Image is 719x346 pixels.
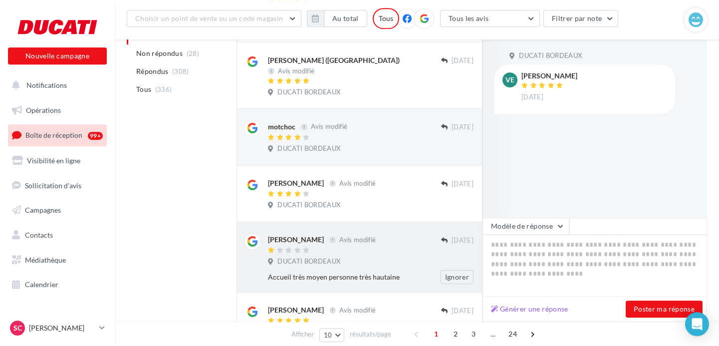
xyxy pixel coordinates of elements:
div: motchoc [268,122,295,132]
div: [PERSON_NAME] ([GEOGRAPHIC_DATA]) [268,55,400,65]
span: (336) [155,85,172,93]
button: Nouvelle campagne [8,47,107,64]
a: Boîte de réception99+ [6,124,109,146]
div: Open Intercom Messenger [685,312,709,336]
span: [DATE] [452,307,474,316]
a: Campagnes [6,200,109,221]
a: Médiathèque [6,250,109,271]
span: Non répondus [136,48,183,58]
div: [PERSON_NAME] [268,305,324,315]
div: [PERSON_NAME] [268,178,324,188]
span: DUCATI BORDEAUX [519,51,582,60]
span: [DATE] [452,56,474,65]
span: Avis modifié [339,236,376,244]
div: Tous [373,8,399,29]
span: DUCATI BORDEAUX [277,257,340,266]
span: 3 [466,326,481,342]
span: Afficher [291,330,314,339]
span: SC [13,323,22,333]
button: Modèle de réponse [482,218,569,235]
span: Contacts [25,231,53,239]
span: 24 [504,326,521,342]
span: résultats/page [350,330,391,339]
button: Au total [307,10,367,27]
span: DUCATI BORDEAUX [277,201,340,210]
a: Opérations [6,100,109,121]
a: Sollicitation d'avis [6,175,109,196]
span: Campagnes [25,206,61,214]
span: Sollicitation d'avis [25,181,81,189]
span: Répondus [136,66,169,76]
a: Calendrier [6,274,109,295]
button: Générer une réponse [487,303,572,315]
button: 10 [319,328,345,342]
button: Poster ma réponse [626,301,703,318]
span: Avis modifié [311,123,347,131]
span: Médiathèque [25,256,66,264]
span: Boîte de réception [25,131,82,139]
button: Notifications [6,75,105,96]
span: (28) [187,49,199,57]
span: ... [485,326,501,342]
a: Visibilité en ligne [6,150,109,171]
a: Contacts [6,225,109,246]
span: Calendrier [25,280,58,289]
span: DUCATI BORDEAUX [277,88,340,97]
div: [PERSON_NAME] [521,72,577,79]
div: Accueil très moyen personne très hautaine [268,272,409,282]
span: Tous [136,84,151,94]
span: [DATE] [452,236,474,245]
button: Tous les avis [440,10,540,27]
span: [DATE] [521,93,543,102]
button: Au total [324,10,367,27]
button: Choisir un point de vente ou un code magasin [127,10,301,27]
span: [DATE] [452,180,474,189]
span: Avis modifié [339,306,376,314]
span: VE [505,75,514,85]
span: Tous les avis [449,14,489,22]
span: 2 [448,326,464,342]
div: 99+ [88,132,103,140]
span: [DATE] [452,123,474,132]
span: Choisir un point de vente ou un code magasin [135,14,283,22]
button: Ignorer [441,270,474,284]
span: DUCATI BORDEAUX [277,144,340,153]
span: Avis modifié [339,179,376,187]
span: Opérations [26,106,61,114]
span: Avis modifié [278,67,314,75]
p: [PERSON_NAME] [29,323,95,333]
button: Filtrer par note [543,10,619,27]
span: (308) [172,67,189,75]
span: Visibilité en ligne [27,156,80,165]
a: SC [PERSON_NAME] [8,319,107,338]
div: [PERSON_NAME] [268,235,324,245]
span: Notifications [26,81,67,89]
span: 1 [428,326,444,342]
span: 10 [324,331,332,339]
